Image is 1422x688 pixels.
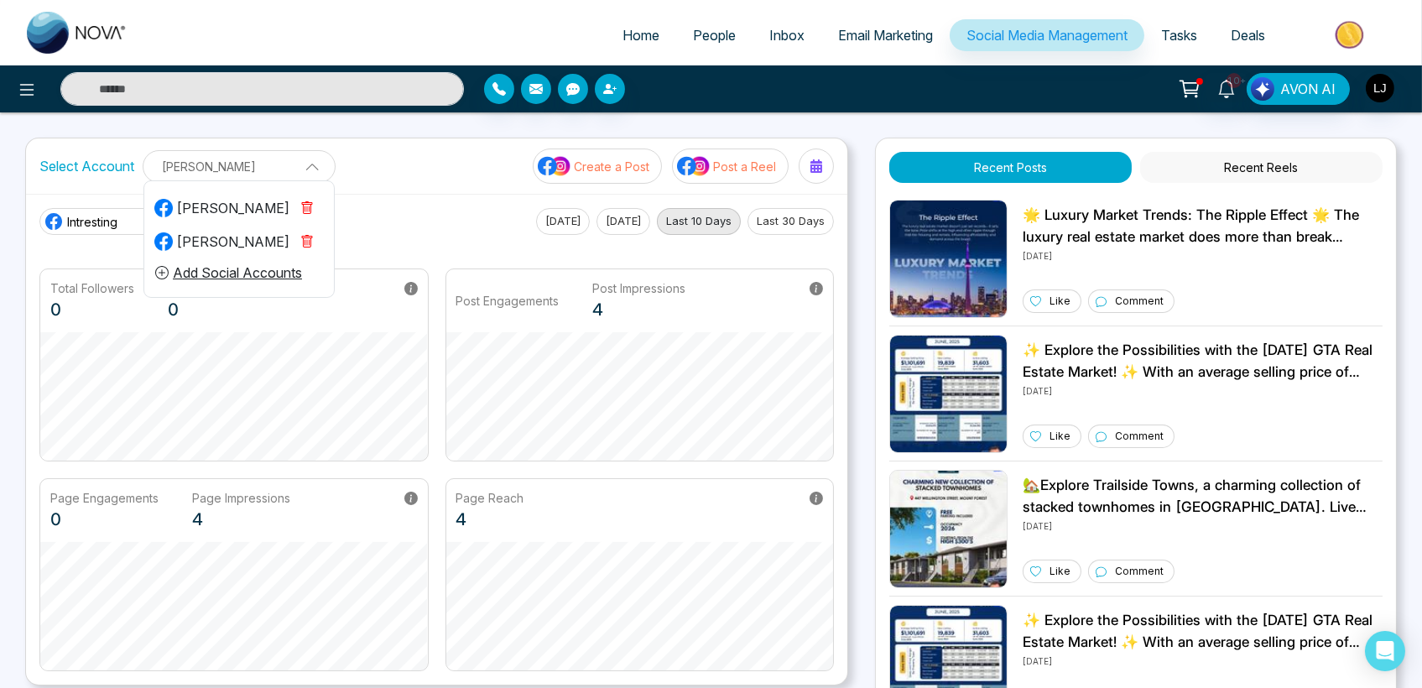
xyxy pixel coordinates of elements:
p: Post Engagements [456,292,560,310]
p: 0 [50,297,134,322]
p: 4 [192,507,290,532]
span: Home [622,27,659,44]
img: facebook [154,232,173,251]
img: facebook [154,199,173,217]
span: 10+ [1227,73,1242,88]
p: Like [1050,429,1070,444]
p: Page Engagements [50,489,159,507]
p: Comment [1115,429,1164,444]
span: AVON AI [1280,79,1336,99]
p: Page Reach [456,489,524,507]
a: Email Marketing [821,19,950,51]
p: [DATE] [1023,518,1383,533]
p: Like [1050,564,1070,579]
p: Total Followers [50,279,134,297]
img: social-media-icon [677,155,711,177]
span: Tasks [1161,27,1197,44]
a: Deals [1214,19,1282,51]
img: Market-place.gif [1290,16,1412,54]
a: 10+ [1206,73,1247,102]
button: Add Social Accounts [154,262,303,284]
img: social-media-icon [538,155,571,177]
p: Comment [1115,564,1164,579]
p: 🌟 Luxury Market Trends: The Ripple Effect 🌟 The luxury real estate market does more than break re... [1023,205,1383,248]
p: [DATE] [1023,653,1383,668]
img: User Avatar [1366,74,1394,102]
button: Recent Posts [889,152,1132,183]
p: Post Impressions [593,279,686,297]
p: Page Impressions [192,489,290,507]
button: social-media-iconCreate a Post [533,149,662,184]
button: Recent Reels [1140,152,1383,183]
span: Social Media Management [966,27,1128,44]
img: Nova CRM Logo [27,12,128,54]
p: [DATE] [1023,383,1383,398]
img: Unable to load img. [889,470,1008,588]
span: Deals [1231,27,1265,44]
div: [PERSON_NAME] [154,232,289,252]
p: 🏡Explore Trailside Towns, a charming collection of stacked townhomes in [GEOGRAPHIC_DATA]. Live m... [1023,475,1383,518]
p: [DATE] [1023,248,1383,263]
p: 4 [456,507,524,532]
p: Comment [1115,294,1164,309]
p: 0 [168,297,249,322]
p: Create a Post [574,158,649,175]
a: People [676,19,753,51]
div: Open Intercom Messenger [1365,631,1405,671]
p: Like [1050,294,1070,309]
p: [PERSON_NAME] [154,153,325,180]
label: Select Account [39,156,134,176]
p: 4 [593,297,686,322]
span: People [693,27,736,44]
button: AVON AI [1247,73,1350,105]
img: Unable to load img. [889,200,1008,318]
span: Email Marketing [838,27,933,44]
a: Home [606,19,676,51]
span: Inbox [769,27,805,44]
a: Tasks [1144,19,1214,51]
img: Unable to load img. [889,335,1008,453]
button: Last 30 Days [747,208,834,235]
p: ✨ Explore the Possibilities with the [DATE] GTA Real Estate Market! ✨ With an average selling pri... [1023,340,1383,383]
a: Social Media Management [950,19,1144,51]
div: [PERSON_NAME] [154,198,289,218]
button: [DATE] [596,208,650,235]
p: 0 [50,507,159,532]
button: Last 10 Days [657,208,741,235]
button: social-media-iconPost a Reel [672,149,789,184]
a: Inbox [753,19,821,51]
span: Intresting [67,213,117,231]
p: ✨ Explore the Possibilities with the [DATE] GTA Real Estate Market! ✨ With an average selling pri... [1023,610,1383,653]
button: [DATE] [536,208,590,235]
img: Lead Flow [1251,77,1274,101]
p: Post a Reel [713,158,776,175]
